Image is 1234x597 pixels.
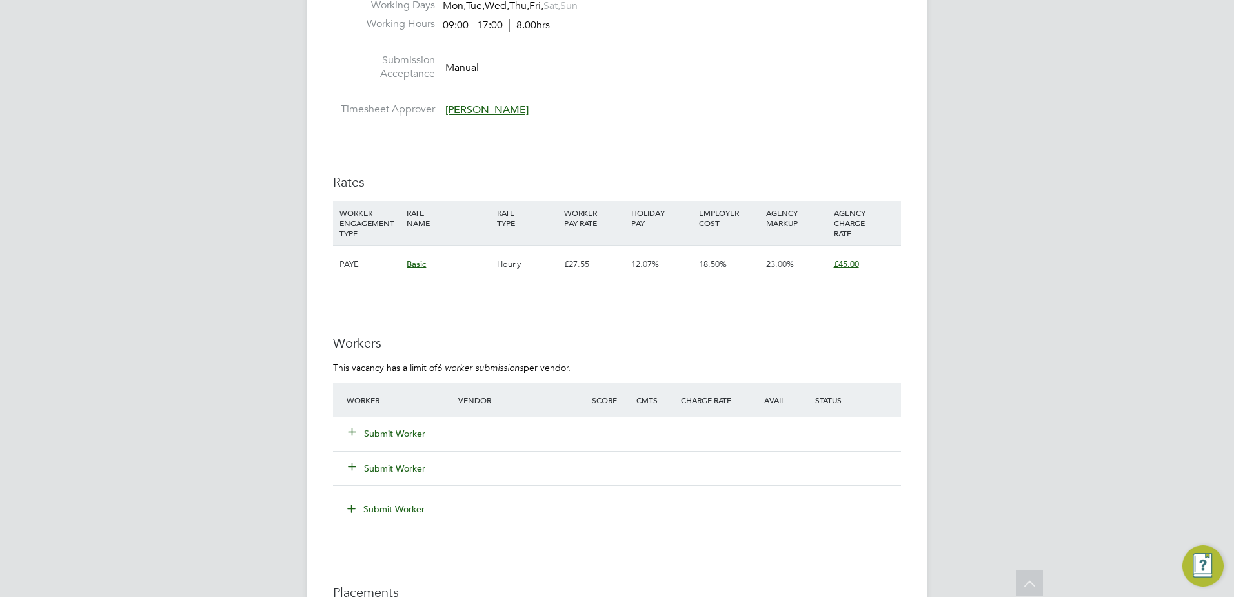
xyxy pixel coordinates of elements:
[633,388,678,412] div: Cmts
[333,362,901,373] p: This vacancy has a limit of per vendor.
[443,19,550,32] div: 09:00 - 17:00
[631,258,659,269] span: 12.07%
[407,258,426,269] span: Basic
[336,246,403,283] div: PAYE
[455,388,589,412] div: Vendor
[333,174,901,191] h3: Rates
[696,201,763,235] div: EMPLOYER COST
[403,201,493,235] div: RATE NAME
[561,201,628,235] div: WORKER PAY RATE
[494,246,561,283] div: Hourly
[699,258,727,269] span: 18.50%
[678,388,745,412] div: Charge Rate
[561,246,628,283] div: £27.55
[494,201,561,235] div: RATE TYPE
[834,258,859,269] span: £45.00
[333,17,435,31] label: Working Hours
[763,201,830,235] div: AGENCY MARKUP
[509,19,550,32] span: 8.00hrs
[745,388,812,412] div: Avail
[812,388,901,412] div: Status
[343,388,455,412] div: Worker
[338,499,435,519] button: Submit Worker
[333,54,435,81] label: Submission Acceptance
[437,362,523,373] em: 6 worker submissions
[628,201,695,235] div: HOLIDAY PAY
[333,103,435,116] label: Timesheet Approver
[349,462,426,475] button: Submit Worker
[831,201,898,245] div: AGENCY CHARGE RATE
[445,61,479,74] span: Manual
[336,201,403,245] div: WORKER ENGAGEMENT TYPE
[766,258,794,269] span: 23.00%
[589,388,633,412] div: Score
[333,335,901,351] h3: Workers
[445,104,529,117] span: [PERSON_NAME]
[1182,545,1224,587] button: Engage Resource Center
[349,427,426,440] button: Submit Worker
